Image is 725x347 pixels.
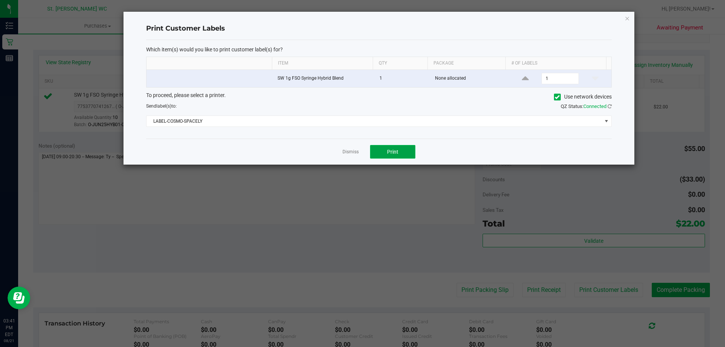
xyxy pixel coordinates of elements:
p: Which item(s) would you like to print customer label(s) for? [146,46,612,53]
th: Package [427,57,505,70]
span: label(s) [156,103,171,109]
span: Connected [583,103,606,109]
label: Use network devices [554,93,612,101]
span: QZ Status: [561,103,612,109]
th: Item [272,57,373,70]
td: 1 [375,70,430,87]
span: LABEL-COSMO-SPACELY [147,116,602,126]
th: # of labels [505,57,606,70]
span: Send to: [146,103,177,109]
span: Print [387,149,398,155]
th: Qty [373,57,427,70]
td: SW 1g FSO Syringe Hybrid Blend [273,70,375,87]
td: None allocated [430,70,509,87]
h4: Print Customer Labels [146,24,612,34]
div: To proceed, please select a printer. [140,91,617,103]
iframe: Resource center [8,287,30,309]
button: Print [370,145,415,159]
a: Dismiss [342,149,359,155]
